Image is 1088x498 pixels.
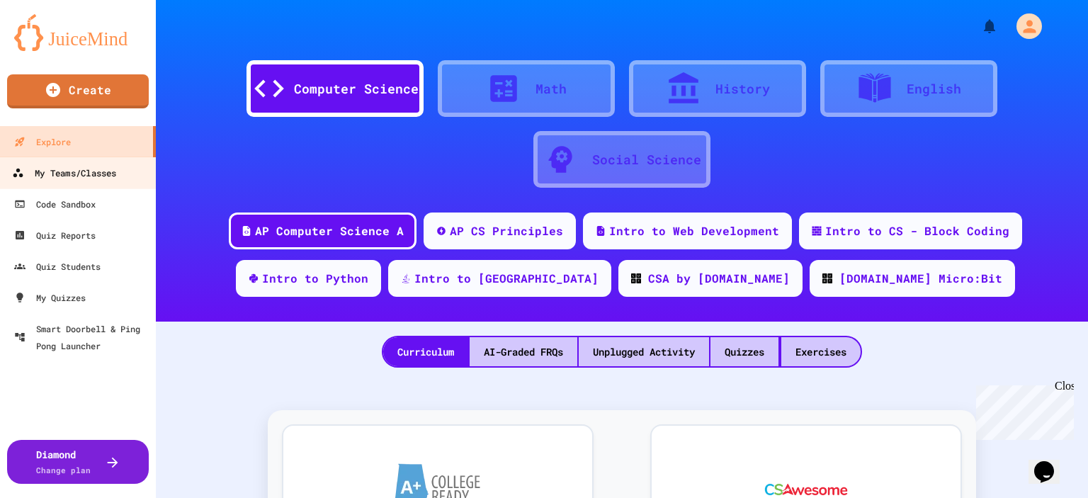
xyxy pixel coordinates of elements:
img: CODE_logo_RGB.png [631,273,641,283]
div: Intro to CS - Block Coding [825,222,1009,239]
div: AP CS Principles [450,222,563,239]
button: DiamondChange plan [7,440,149,484]
iframe: chat widget [970,380,1074,440]
div: Exercises [781,337,861,366]
iframe: chat widget [1028,441,1074,484]
div: Quiz Students [14,258,101,275]
div: AP Computer Science A [255,222,404,239]
div: Unplugged Activity [579,337,709,366]
div: Social Science [592,150,701,169]
a: Create [7,74,149,108]
div: Smart Doorbell & Ping Pong Launcher [14,320,150,354]
div: Curriculum [383,337,468,366]
div: Intro to [GEOGRAPHIC_DATA] [414,270,599,287]
div: Diamond [36,447,91,477]
div: Quiz Reports [14,227,96,244]
div: Intro to Python [262,270,368,287]
div: Computer Science [294,79,419,98]
div: My Quizzes [14,289,86,306]
img: CODE_logo_RGB.png [822,273,832,283]
div: English [907,79,961,98]
div: Code Sandbox [14,196,96,213]
div: CSA by [DOMAIN_NAME] [648,270,790,287]
div: Math [535,79,567,98]
div: Explore [14,133,71,150]
div: AI-Graded FRQs [470,337,577,366]
div: [DOMAIN_NAME] Micro:Bit [839,270,1002,287]
div: Chat with us now!Close [6,6,98,90]
div: Intro to Web Development [609,222,779,239]
div: Quizzes [710,337,778,366]
div: My Notifications [955,14,1002,38]
img: logo-orange.svg [14,14,142,51]
div: History [715,79,770,98]
span: Change plan [36,465,91,475]
div: My Teams/Classes [12,164,116,182]
div: My Account [1002,10,1045,43]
